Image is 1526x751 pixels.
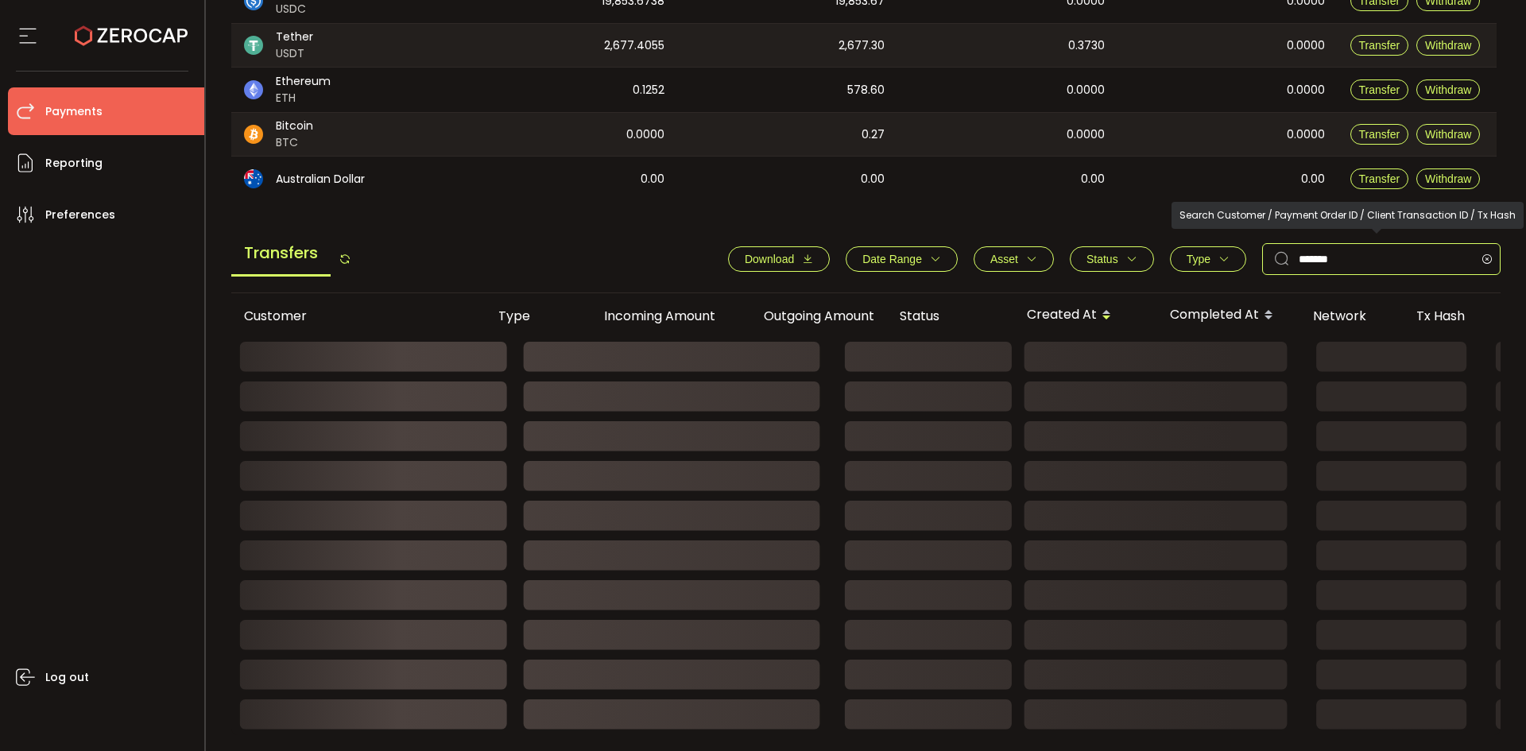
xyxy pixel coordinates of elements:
[244,169,263,188] img: aud_portfolio.svg
[1067,126,1105,144] span: 0.0000
[1416,124,1480,145] button: Withdraw
[1287,37,1325,55] span: 0.0000
[626,126,664,144] span: 0.0000
[1070,246,1154,272] button: Status
[1359,83,1400,96] span: Transfer
[633,81,664,99] span: 0.1252
[276,134,313,151] span: BTC
[1350,79,1409,100] button: Transfer
[1416,168,1480,189] button: Withdraw
[728,307,887,325] div: Outgoing Amount
[1350,35,1409,56] button: Transfer
[276,118,313,134] span: Bitcoin
[728,246,830,272] button: Download
[847,81,885,99] span: 578.60
[1350,124,1409,145] button: Transfer
[641,170,664,188] span: 0.00
[990,253,1018,265] span: Asset
[1287,126,1325,144] span: 0.0000
[1187,253,1210,265] span: Type
[1086,253,1118,265] span: Status
[862,253,922,265] span: Date Range
[604,37,664,55] span: 2,677.4055
[276,90,331,106] span: ETH
[231,231,331,277] span: Transfers
[276,29,313,45] span: Tether
[1425,83,1471,96] span: Withdraw
[1425,128,1471,141] span: Withdraw
[1359,128,1400,141] span: Transfer
[1068,37,1105,55] span: 0.3730
[244,125,263,144] img: btc_portfolio.svg
[1425,39,1471,52] span: Withdraw
[1359,172,1400,185] span: Transfer
[1300,307,1404,325] div: Network
[1287,81,1325,99] span: 0.0000
[1172,202,1524,229] div: Search Customer / Payment Order ID / Client Transaction ID / Tx Hash
[1081,170,1105,188] span: 0.00
[1416,35,1480,56] button: Withdraw
[276,1,326,17] span: USDC
[45,203,115,226] span: Preferences
[1359,39,1400,52] span: Transfer
[276,171,365,188] span: Australian Dollar
[244,36,263,55] img: usdt_portfolio.svg
[569,307,728,325] div: Incoming Amount
[1301,170,1325,188] span: 0.00
[1067,81,1105,99] span: 0.0000
[486,307,569,325] div: Type
[1416,79,1480,100] button: Withdraw
[1157,302,1300,329] div: Completed At
[862,126,885,144] span: 0.27
[1170,246,1246,272] button: Type
[45,152,103,175] span: Reporting
[861,170,885,188] span: 0.00
[887,307,1014,325] div: Status
[1014,302,1157,329] div: Created At
[231,307,486,325] div: Customer
[974,246,1054,272] button: Asset
[45,666,89,689] span: Log out
[839,37,885,55] span: 2,677.30
[1350,168,1409,189] button: Transfer
[45,100,103,123] span: Payments
[1341,579,1526,751] iframe: Chat Widget
[276,45,313,62] span: USDT
[846,246,958,272] button: Date Range
[745,253,794,265] span: Download
[1425,172,1471,185] span: Withdraw
[244,80,263,99] img: eth_portfolio.svg
[276,73,331,90] span: Ethereum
